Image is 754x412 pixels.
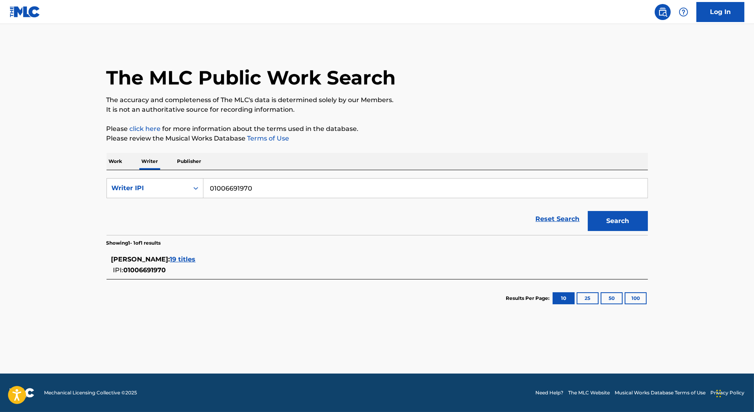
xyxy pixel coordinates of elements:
[710,389,744,396] a: Privacy Policy
[139,153,161,170] p: Writer
[601,292,623,304] button: 50
[625,292,647,304] button: 100
[696,2,744,22] a: Log In
[107,153,125,170] p: Work
[10,388,34,398] img: logo
[112,183,184,193] div: Writer IPI
[532,210,584,228] a: Reset Search
[10,6,40,18] img: MLC Logo
[246,135,290,142] a: Terms of Use
[658,7,668,17] img: search
[506,295,552,302] p: Results Per Page:
[577,292,599,304] button: 25
[107,105,648,115] p: It is not an authoritative source for recording information.
[107,134,648,143] p: Please review the Musical Works Database
[107,66,396,90] h1: The MLC Public Work Search
[655,4,671,20] a: Public Search
[615,389,706,396] a: Musical Works Database Terms of Use
[44,389,137,396] span: Mechanical Licensing Collective © 2025
[111,255,170,263] span: [PERSON_NAME] :
[553,292,575,304] button: 10
[568,389,610,396] a: The MLC Website
[107,178,648,235] form: Search Form
[175,153,204,170] p: Publisher
[124,266,166,274] span: 01006691970
[679,7,688,17] img: help
[113,266,124,274] span: IPI:
[130,125,161,133] a: click here
[588,211,648,231] button: Search
[170,255,196,263] span: 19 titles
[714,374,754,412] iframe: Chat Widget
[676,4,692,20] div: Help
[535,389,563,396] a: Need Help?
[107,95,648,105] p: The accuracy and completeness of The MLC's data is determined solely by our Members.
[107,124,648,134] p: Please for more information about the terms used in the database.
[107,239,161,247] p: Showing 1 - 1 of 1 results
[716,382,721,406] div: Drag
